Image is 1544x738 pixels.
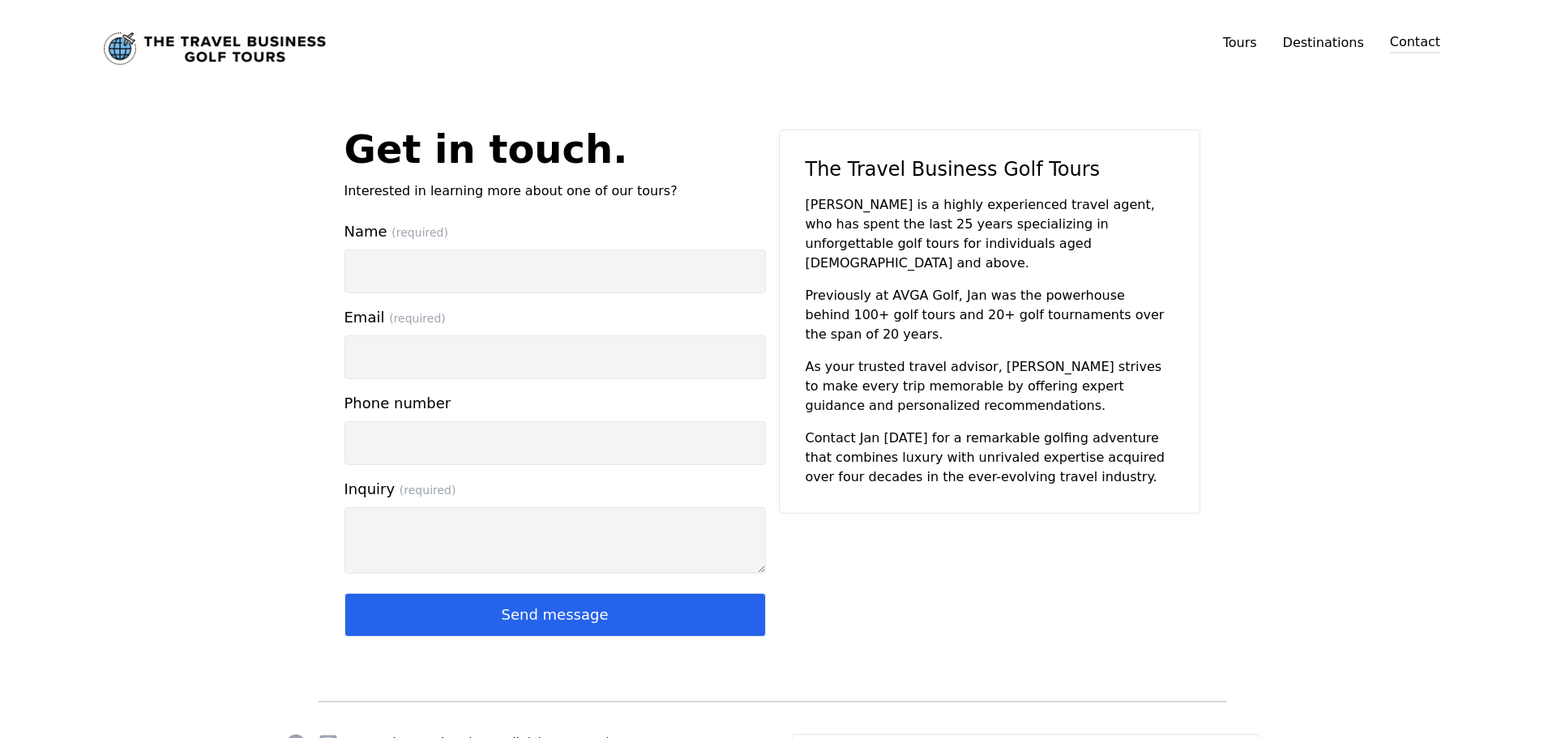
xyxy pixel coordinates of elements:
h2: The Travel Business Golf Tours [806,156,1174,182]
input: Name (required) [344,250,766,293]
p: As your trusted travel advisor, [PERSON_NAME] strives to make every trip memorable by offering ex... [806,357,1174,416]
button: Send message [344,593,766,637]
p: Previously at AVGA Golf, Jan was the powerhouse behind 100+ golf tours and 20+ golf tournaments o... [806,286,1174,344]
p: Contact Jan [DATE] for a remarkable golfing adventure that combines luxury with unrivaled experti... [806,429,1174,487]
span: (required) [400,484,456,497]
p: [PERSON_NAME] is a highly experienced travel agent, who has spent the last 25 years specializing ... [806,195,1174,273]
h1: Get in touch. [344,130,766,169]
span: (required) [391,226,448,239]
span: Email [344,306,766,329]
a: Tours [1223,35,1257,50]
span: Name [344,220,766,243]
input: Phone number [344,421,766,465]
p: Interested in learning more about one of our tours? [344,181,766,201]
span: Inquiry [344,478,766,501]
a: Destinations [1283,35,1364,50]
input: Email (required) [344,335,766,379]
a: Link to home page [104,32,326,65]
a: Contact [1390,32,1440,53]
span: (required) [389,312,446,325]
label: Phone number [344,392,766,465]
textarea: Inquiry (required) [344,507,766,574]
img: The Travel Business Golf Tours logo [104,32,326,65]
